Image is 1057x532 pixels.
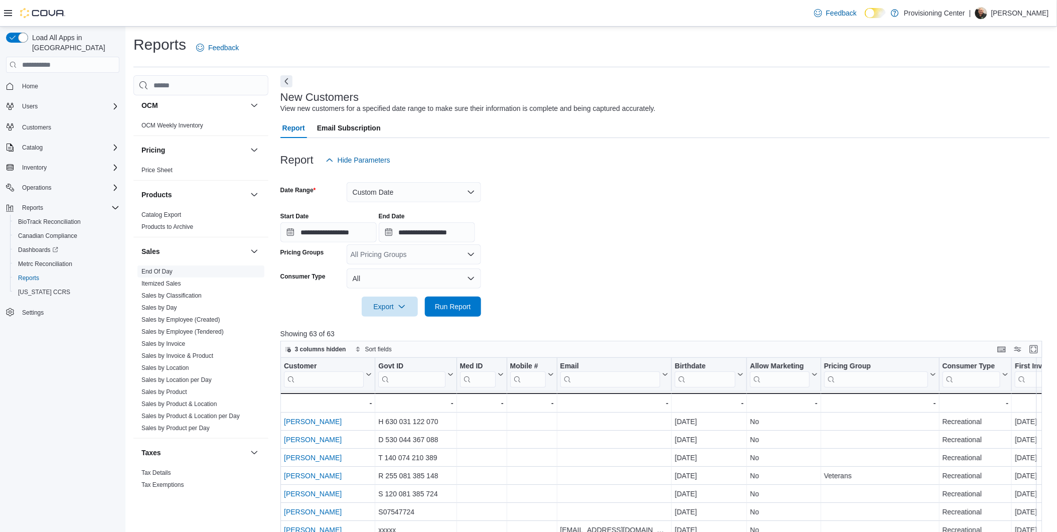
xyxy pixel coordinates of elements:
[141,412,240,420] span: Sales by Product & Location per Day
[942,452,1008,464] div: Recreational
[378,434,453,446] div: D 530 044 367 088
[22,123,51,131] span: Customers
[284,362,364,371] div: Customer
[133,119,268,136] div: OCM
[14,258,119,270] span: Metrc Reconciliation
[18,100,119,112] span: Users
[14,286,119,298] span: Washington CCRS
[283,397,372,409] div: -
[460,362,495,371] div: Med ID
[141,424,210,432] span: Sales by Product per Day
[18,218,81,226] span: BioTrack Reconciliation
[284,472,342,480] a: [PERSON_NAME]
[14,244,62,256] a: Dashboards
[282,118,305,138] span: Report
[750,470,817,482] div: No
[18,306,119,319] span: Settings
[1012,343,1024,355] button: Display options
[280,154,314,166] h3: Report
[942,362,1008,387] button: Consumer Type
[750,362,809,371] div: Allow Marketing
[141,425,210,432] a: Sales by Product per Day
[141,340,185,348] span: Sales by Invoice
[14,272,119,284] span: Reports
[141,304,177,311] a: Sales by Day
[141,246,246,256] button: Sales
[141,388,187,396] span: Sales by Product
[378,362,445,387] div: Govt ID
[284,362,372,387] button: Customer
[22,82,38,90] span: Home
[284,436,342,444] a: [PERSON_NAME]
[284,418,342,426] a: [PERSON_NAME]
[996,343,1008,355] button: Keyboard shortcuts
[368,297,412,317] span: Export
[942,488,1008,500] div: Recreational
[750,488,817,500] div: No
[675,506,743,518] div: [DATE]
[284,454,342,462] a: [PERSON_NAME]
[365,345,392,353] span: Sort fields
[904,7,965,19] p: Provisioning Center
[510,362,553,387] button: Mobile #
[351,343,396,355] button: Sort fields
[750,397,817,409] div: -
[141,268,173,275] a: End Of Day
[378,397,453,409] div: -
[14,286,74,298] a: [US_STATE] CCRS
[460,362,495,387] div: Med ID
[2,201,123,215] button: Reports
[14,258,76,270] a: Metrc Reconciliation
[750,452,817,464] div: No
[22,204,43,212] span: Reports
[208,43,239,53] span: Feedback
[2,79,123,93] button: Home
[22,184,52,192] span: Operations
[141,223,193,231] span: Products to Archive
[22,309,44,317] span: Settings
[141,292,202,299] a: Sales by Classification
[317,118,381,138] span: Email Subscription
[14,216,85,228] a: BioTrack Reconciliation
[141,223,193,230] a: Products to Archive
[991,7,1049,19] p: [PERSON_NAME]
[675,362,735,371] div: Birthdate
[248,99,260,111] button: OCM
[675,488,743,500] div: [DATE]
[942,362,1000,387] div: Consumer Type
[942,434,1008,446] div: Recreational
[141,448,161,458] h3: Taxes
[141,167,173,174] a: Price Sheet
[362,297,418,317] button: Export
[280,103,656,114] div: View new customers for a specified date range to make sure their information is complete and bein...
[14,272,43,284] a: Reports
[280,329,1050,339] p: Showing 63 of 63
[18,274,39,282] span: Reports
[675,362,735,387] div: Birthdate
[248,447,260,459] button: Taxes
[141,401,217,408] a: Sales by Product & Location
[141,190,172,200] h3: Products
[141,400,217,408] span: Sales by Product & Location
[133,164,268,180] div: Pricing
[750,506,817,518] div: No
[378,506,453,518] div: S07547724
[141,246,160,256] h3: Sales
[284,362,364,387] div: Customer URL
[2,161,123,175] button: Inventory
[2,305,123,320] button: Settings
[675,434,743,446] div: [DATE]
[378,452,453,464] div: T 140 074 210 389
[379,222,475,242] input: Press the down key to open a popover containing a calendar.
[141,376,212,384] span: Sales by Location per Day
[338,155,390,165] span: Hide Parameters
[295,345,346,353] span: 3 columns hidden
[14,230,119,242] span: Canadian Compliance
[2,99,123,113] button: Users
[942,362,1000,371] div: Consumer Type
[378,416,453,428] div: H 630 031 122 070
[750,362,809,387] div: Allow Marketing
[378,362,453,387] button: Govt ID
[975,7,987,19] div: Rick Wing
